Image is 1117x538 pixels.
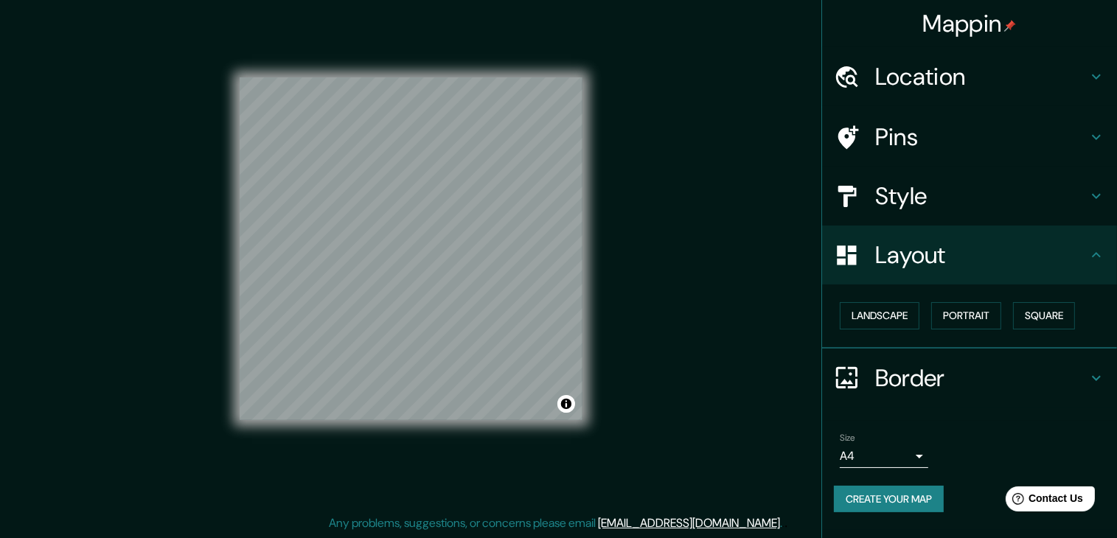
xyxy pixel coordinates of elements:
h4: Mappin [923,9,1017,38]
button: Square [1013,302,1075,329]
h4: Location [875,62,1088,91]
div: Style [822,167,1117,226]
div: Pins [822,108,1117,167]
a: [EMAIL_ADDRESS][DOMAIN_NAME] [599,515,781,531]
h4: Border [875,363,1088,393]
button: Toggle attribution [557,395,575,413]
button: Landscape [840,302,919,329]
div: . [783,514,785,532]
p: Any problems, suggestions, or concerns please email . [330,514,783,532]
label: Size [840,431,855,444]
button: Portrait [931,302,1001,329]
button: Create your map [834,486,944,513]
h4: Layout [875,240,1088,270]
img: pin-icon.png [1004,20,1016,32]
div: Location [822,47,1117,106]
iframe: Help widget launcher [986,481,1101,522]
div: Border [822,349,1117,408]
div: A4 [840,444,928,468]
div: Layout [822,226,1117,284]
canvas: Map [240,77,582,420]
h4: Style [875,181,1088,211]
div: . [785,514,788,532]
h4: Pins [875,122,1088,152]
